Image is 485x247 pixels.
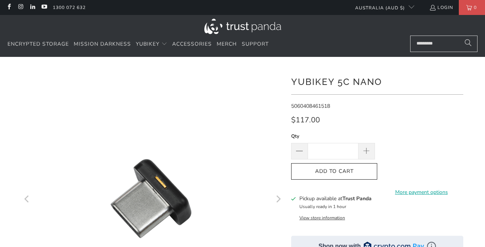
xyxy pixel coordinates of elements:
[172,36,212,53] a: Accessories
[291,115,320,125] span: $117.00
[291,103,330,110] span: 5060408461518
[74,36,131,53] a: Mission Darkness
[291,163,377,180] button: Add to Cart
[217,40,237,48] span: Merch
[291,132,375,140] label: Qty
[7,40,69,48] span: Encrypted Storage
[291,74,463,89] h1: YubiKey 5C Nano
[379,188,463,196] a: More payment options
[53,3,86,12] a: 1300 072 632
[136,40,159,48] span: YubiKey
[7,36,269,53] nav: Translation missing: en.navigation.header.main_nav
[217,36,237,53] a: Merch
[242,40,269,48] span: Support
[410,36,478,52] input: Search...
[342,195,372,202] b: Trust Panda
[299,215,345,221] button: View store information
[299,168,369,175] span: Add to Cart
[299,195,372,202] h3: Pickup available at
[74,40,131,48] span: Mission Darkness
[299,204,346,210] small: Usually ready in 1 hour
[136,36,167,53] summary: YubiKey
[459,36,478,52] button: Search
[7,36,69,53] a: Encrypted Storage
[429,3,453,12] a: Login
[6,4,12,10] a: Trust Panda Australia on Facebook
[17,4,24,10] a: Trust Panda Australia on Instagram
[29,4,36,10] a: Trust Panda Australia on LinkedIn
[41,4,47,10] a: Trust Panda Australia on YouTube
[172,40,212,48] span: Accessories
[204,19,281,34] img: Trust Panda Australia
[242,36,269,53] a: Support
